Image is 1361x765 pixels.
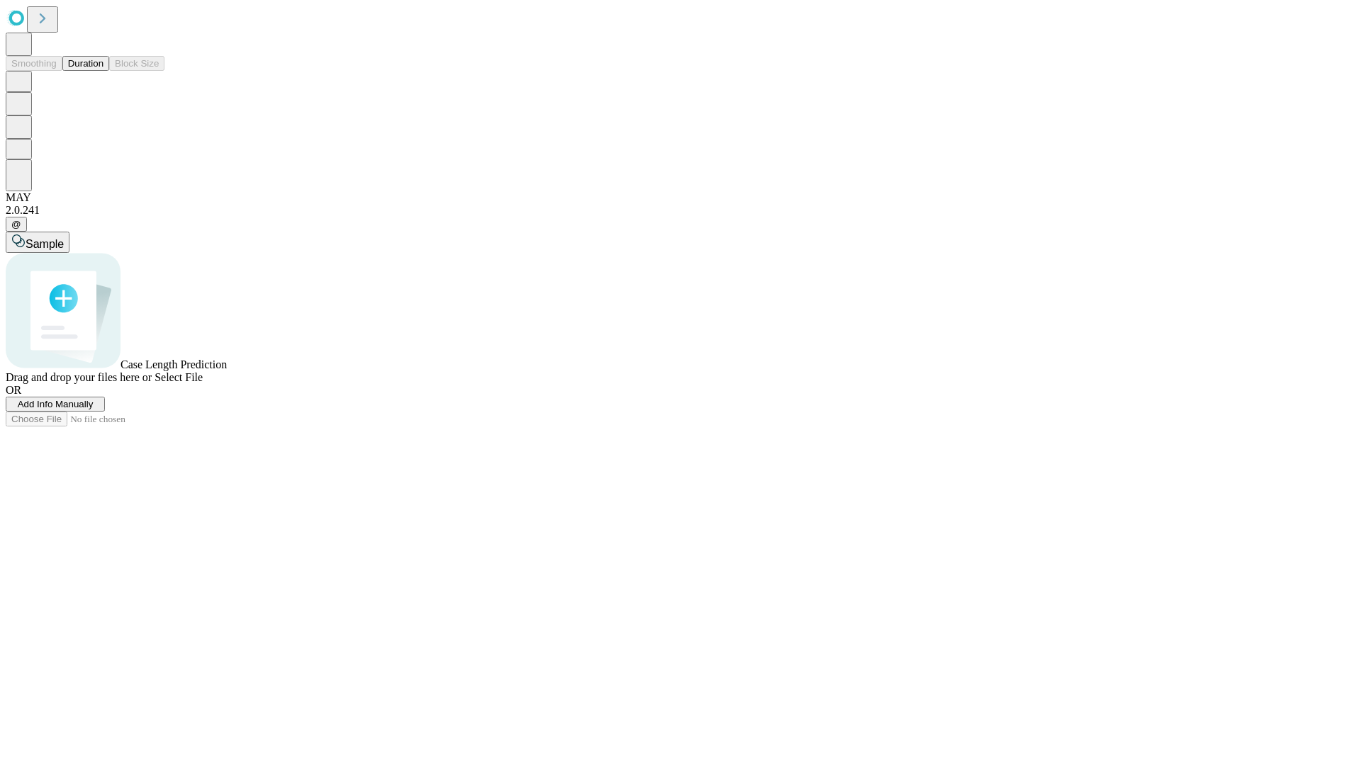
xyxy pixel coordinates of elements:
[26,238,64,250] span: Sample
[6,191,1355,204] div: MAY
[6,217,27,232] button: @
[6,384,21,396] span: OR
[6,204,1355,217] div: 2.0.241
[62,56,109,71] button: Duration
[6,371,152,383] span: Drag and drop your files here or
[18,399,94,409] span: Add Info Manually
[6,56,62,71] button: Smoothing
[121,358,227,370] span: Case Length Prediction
[6,232,69,253] button: Sample
[109,56,164,71] button: Block Size
[11,219,21,229] span: @
[6,397,105,412] button: Add Info Manually
[155,371,203,383] span: Select File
